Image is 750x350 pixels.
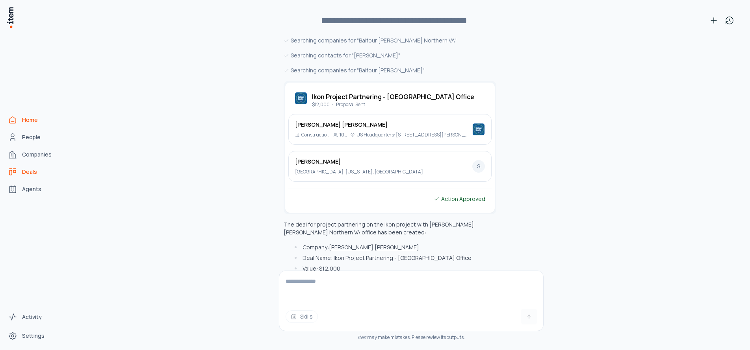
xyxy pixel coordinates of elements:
button: View history [722,13,737,28]
span: People [22,133,41,141]
span: Home [22,116,38,124]
p: The deal for project partnering on the Ikon project with [PERSON_NAME] [PERSON_NAME] Northern VA ... [284,221,496,236]
span: Settings [22,332,45,340]
span: Skills [300,313,313,321]
img: Ikon Project Partnering - Northern VA Office [295,92,307,105]
p: [GEOGRAPHIC_DATA], [US_STATE], [GEOGRAPHIC_DATA] [295,169,423,175]
div: S [472,160,485,173]
p: US Headquarters: [STREET_ADDRESS][PERSON_NAME] | UK Headquarters: [STREET_ADDRESS][PERSON_NAME] [356,132,469,138]
p: Construction and Infrastructure [301,132,330,138]
div: Searching companies for "Balfour [PERSON_NAME] Northern VA" [284,36,496,45]
span: Activity [22,313,42,321]
button: [PERSON_NAME] [PERSON_NAME] [329,243,419,251]
h3: [PERSON_NAME] [295,158,423,166]
div: Searching contacts for "[PERSON_NAME]" [284,51,496,60]
a: People [5,129,65,145]
div: may make mistakes. Please review its outputs. [279,334,544,341]
img: Balfour Beatty [472,123,485,136]
button: New conversation [706,13,722,28]
h2: Ikon Project Partnering - [GEOGRAPHIC_DATA] Office [312,92,474,101]
span: Deals [22,168,37,176]
div: Searching companies for "Balfour [PERSON_NAME]" [284,66,496,75]
a: Companies [5,147,65,162]
span: Agents [22,185,41,193]
a: Activity [5,309,65,325]
span: Companies [22,151,52,158]
a: Agents [5,181,65,197]
h3: [PERSON_NAME] [PERSON_NAME] [295,121,469,129]
a: Home [5,112,65,128]
li: Deal Name: Ikon Project Partnering - [GEOGRAPHIC_DATA] Office [293,254,496,262]
button: Skills [286,310,318,323]
i: item [358,334,368,341]
p: 1001-5000 [340,132,347,138]
li: Value: $12,000 [293,265,496,273]
div: Action Approved [433,195,485,203]
p: $12,000 ・ Proposal Sent [312,101,474,108]
a: Deals [5,164,65,180]
img: Item Brain Logo [6,6,14,29]
li: Company: [293,243,496,251]
a: Settings [5,328,65,344]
